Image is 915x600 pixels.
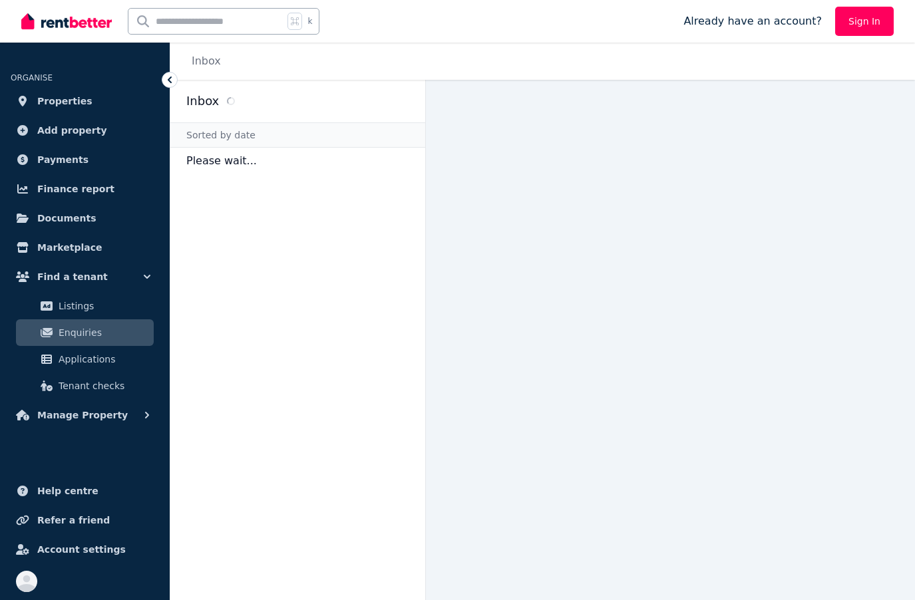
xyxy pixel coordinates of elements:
a: Marketplace [11,234,159,261]
span: Properties [37,93,92,109]
h2: Inbox [186,92,219,110]
p: Please wait... [170,148,425,174]
a: Documents [11,205,159,231]
span: Already have an account? [683,13,822,29]
a: Listings [16,293,154,319]
button: Manage Property [11,402,159,428]
span: Add property [37,122,107,138]
a: Account settings [11,536,159,563]
div: Sorted by date [170,122,425,148]
a: Help centre [11,478,159,504]
span: Payments [37,152,89,168]
a: Enquiries [16,319,154,346]
span: Tenant checks [59,378,148,394]
span: Documents [37,210,96,226]
span: k [307,16,312,27]
span: Find a tenant [37,269,108,285]
img: RentBetter [21,11,112,31]
span: Listings [59,298,148,314]
span: Applications [59,351,148,367]
a: Inbox [192,55,221,67]
span: Refer a friend [37,512,110,528]
a: Refer a friend [11,507,159,533]
a: Tenant checks [16,373,154,399]
span: Enquiries [59,325,148,341]
span: ORGANISE [11,73,53,82]
a: Applications [16,346,154,373]
span: Manage Property [37,407,128,423]
a: Payments [11,146,159,173]
span: Account settings [37,541,126,557]
span: Marketplace [37,239,102,255]
a: Add property [11,117,159,144]
button: Find a tenant [11,263,159,290]
span: Help centre [37,483,98,499]
a: Properties [11,88,159,114]
a: Sign In [835,7,894,36]
a: Finance report [11,176,159,202]
nav: Breadcrumb [170,43,237,80]
span: Finance report [37,181,114,197]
